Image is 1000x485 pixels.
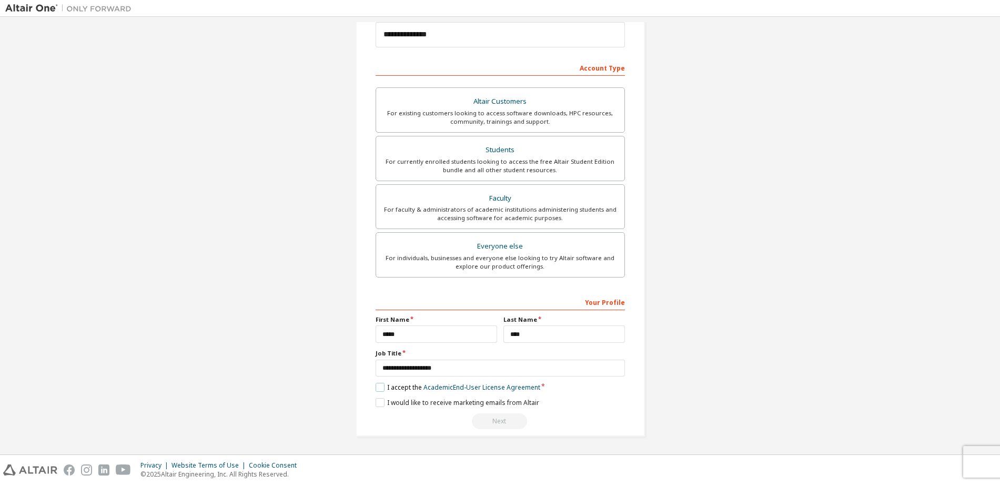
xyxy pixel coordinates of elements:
[382,109,618,126] div: For existing customers looking to access software downloads, HPC resources, community, trainings ...
[140,470,303,479] p: © 2025 Altair Engineering, Inc. All Rights Reserved.
[3,464,57,476] img: altair_logo.svg
[376,59,625,76] div: Account Type
[382,205,618,222] div: For faculty & administrators of academic institutions administering students and accessing softwa...
[116,464,131,476] img: youtube.svg
[503,315,625,324] label: Last Name
[376,398,539,407] label: I would like to receive marketing emails from Altair
[423,383,540,392] a: Academic End-User License Agreement
[64,464,75,476] img: facebook.svg
[171,461,249,470] div: Website Terms of Use
[249,461,303,470] div: Cookie Consent
[376,315,497,324] label: First Name
[382,254,618,271] div: For individuals, businesses and everyone else looking to try Altair software and explore our prod...
[382,143,618,157] div: Students
[376,349,625,358] label: Job Title
[140,461,171,470] div: Privacy
[382,191,618,206] div: Faculty
[382,239,618,254] div: Everyone else
[98,464,109,476] img: linkedin.svg
[81,464,92,476] img: instagram.svg
[376,293,625,310] div: Your Profile
[5,3,137,14] img: Altair One
[376,383,540,392] label: I accept the
[382,157,618,174] div: For currently enrolled students looking to access the free Altair Student Edition bundle and all ...
[382,94,618,109] div: Altair Customers
[376,413,625,429] div: Read and acccept EULA to continue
